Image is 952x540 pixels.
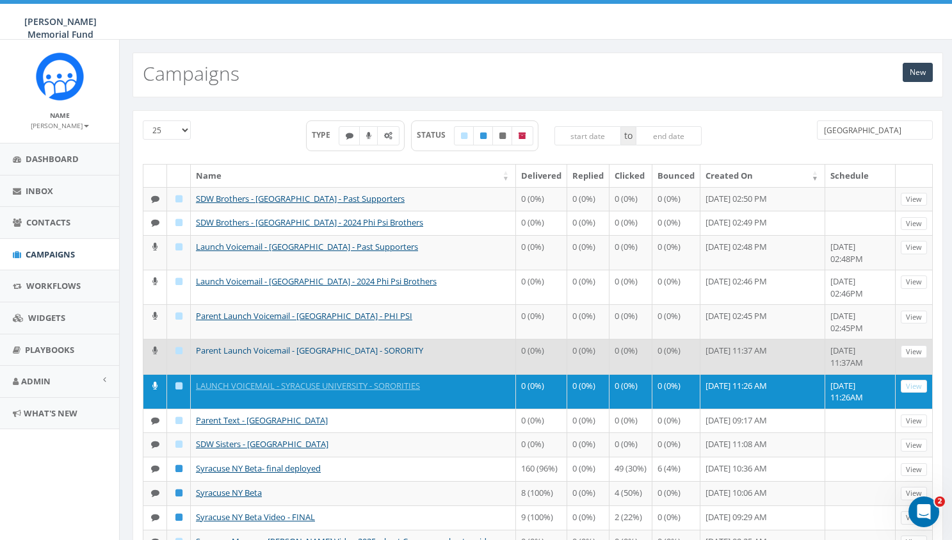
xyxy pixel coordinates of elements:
[473,126,494,145] label: Published
[175,277,182,286] i: Draft
[567,304,609,339] td: 0 (0%)
[196,217,423,228] a: SDW Brothers - [GEOGRAPHIC_DATA] - 2024 Phi Psi Brothers
[700,457,825,481] td: [DATE] 10:36 AM
[151,489,159,497] i: Text SMS
[26,249,75,260] span: Campaigns
[516,270,567,304] td: 0 (0%)
[359,126,378,145] label: Ringless Voice Mail
[652,270,700,304] td: 0 (0%)
[454,126,474,145] label: Draft
[196,487,262,498] a: Syracuse NY Beta
[700,211,825,235] td: [DATE] 02:49 PM
[151,440,159,448] i: Text SMS
[175,382,182,390] i: Draft
[636,126,702,145] input: end date
[151,513,159,521] i: Text SMS
[700,481,825,505] td: [DATE] 10:06 AM
[152,312,157,320] i: Ringless Voice Mail
[609,374,652,409] td: 0 (0%)
[516,211,567,235] td: 0 (0%)
[901,463,927,477] a: View
[499,132,506,140] i: Unpublished
[825,374,896,409] td: [DATE] 11:26AM
[36,53,84,101] img: Rally_Corp_Icon.png
[26,153,79,165] span: Dashboard
[175,243,182,251] i: Draft
[935,496,945,507] span: 2
[516,339,567,373] td: 0 (0%)
[609,165,652,187] th: Clicked
[50,111,70,120] small: Name
[700,409,825,433] td: [DATE] 09:17 AM
[609,432,652,457] td: 0 (0%)
[567,235,609,270] td: 0 (0%)
[825,235,896,270] td: [DATE] 02:48PM
[901,241,927,254] a: View
[175,195,182,203] i: Draft
[903,63,933,82] a: New
[567,165,609,187] th: Replied
[609,457,652,481] td: 49 (30%)
[339,126,360,145] label: Text SMS
[901,380,927,393] a: View
[554,126,621,145] input: start date
[901,439,927,452] a: View
[567,481,609,505] td: 0 (0%)
[152,347,157,355] i: Ringless Voice Mail
[652,165,700,187] th: Bounced
[196,275,437,287] a: Launch Voicemail - [GEOGRAPHIC_DATA] - 2024 Phi Psi Brothers
[516,432,567,457] td: 0 (0%)
[25,344,74,356] span: Playbooks
[175,416,182,425] i: Draft
[492,126,513,145] label: Unpublished
[652,374,700,409] td: 0 (0%)
[196,345,423,356] a: Parent Launch Voicemail - [GEOGRAPHIC_DATA] - SORORITY
[24,15,97,40] span: [PERSON_NAME] Memorial Fund
[901,193,927,206] a: View
[516,505,567,530] td: 9 (100%)
[901,311,927,324] a: View
[609,505,652,530] td: 2 (22%)
[700,339,825,373] td: [DATE] 11:37 AM
[652,304,700,339] td: 0 (0%)
[384,132,392,140] i: Automated Message
[567,211,609,235] td: 0 (0%)
[196,414,328,426] a: Parent Text - [GEOGRAPHIC_DATA]
[512,126,533,145] label: Archived
[652,235,700,270] td: 0 (0%)
[516,457,567,481] td: 160 (96%)
[461,132,467,140] i: Draft
[652,339,700,373] td: 0 (0%)
[152,382,157,390] i: Ringless Voice Mail
[31,121,89,130] small: [PERSON_NAME]
[151,218,159,227] i: Text SMS
[152,243,157,251] i: Ringless Voice Mail
[825,165,896,187] th: Schedule
[901,511,927,525] a: View
[516,374,567,409] td: 0 (0%)
[516,165,567,187] th: Delivered
[31,119,89,131] a: [PERSON_NAME]
[621,126,636,145] span: to
[346,132,353,140] i: Text SMS
[567,187,609,211] td: 0 (0%)
[700,235,825,270] td: [DATE] 02:48 PM
[26,185,53,197] span: Inbox
[609,235,652,270] td: 0 (0%)
[24,407,77,419] span: What's New
[196,193,405,204] a: SDW Brothers - [GEOGRAPHIC_DATA] - Past Supporters
[908,496,939,527] iframe: Intercom live chat
[417,129,455,140] span: STATUS
[901,345,927,359] a: View
[567,409,609,433] td: 0 (0%)
[652,481,700,505] td: 0 (0%)
[700,187,825,211] td: [DATE] 02:50 PM
[825,304,896,339] td: [DATE] 02:45PM
[901,275,927,289] a: View
[175,464,182,473] i: Published
[609,211,652,235] td: 0 (0%)
[516,187,567,211] td: 0 (0%)
[609,304,652,339] td: 0 (0%)
[516,409,567,433] td: 0 (0%)
[567,457,609,481] td: 0 (0%)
